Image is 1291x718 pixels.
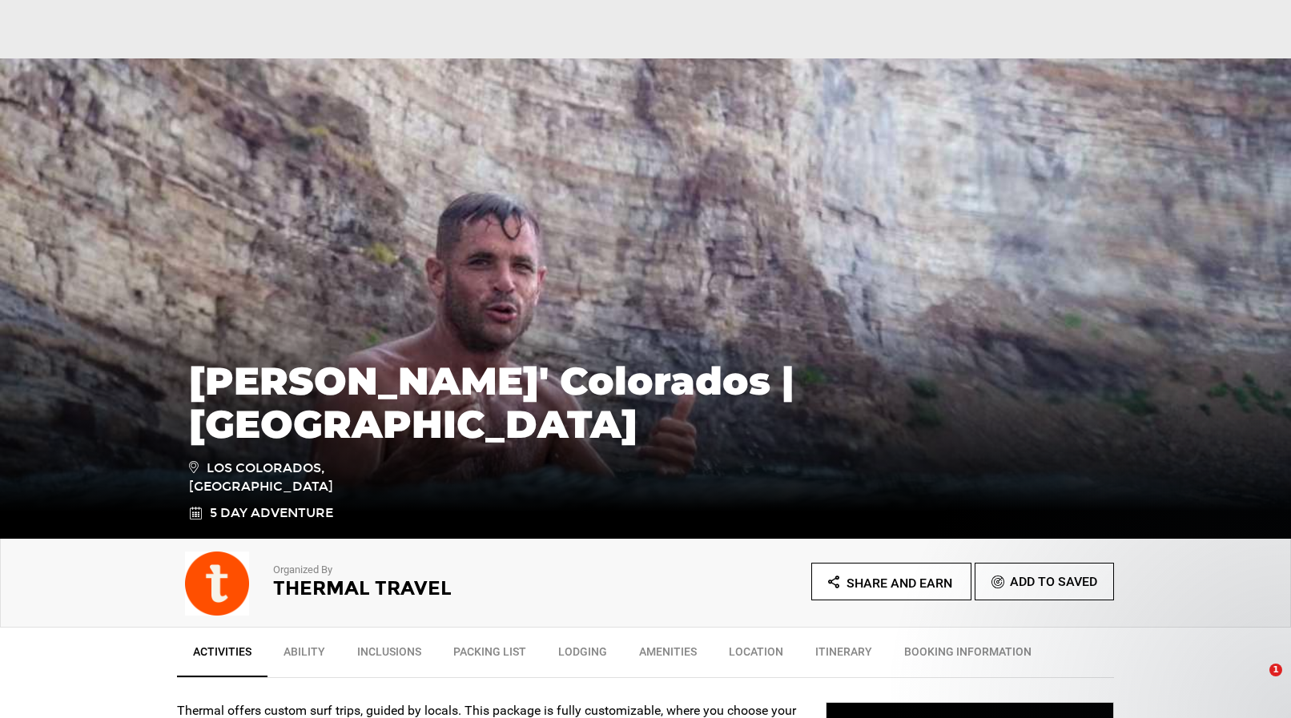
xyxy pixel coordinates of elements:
[437,636,542,676] a: Packing List
[273,563,601,578] p: Organized By
[888,636,1048,676] a: BOOKING INFORMATION
[623,636,713,676] a: Amenities
[799,636,888,676] a: Itinerary
[189,458,417,496] span: Los Colorados, [GEOGRAPHIC_DATA]
[177,636,267,677] a: Activities
[273,578,601,599] h2: Thermal Travel
[341,636,437,676] a: Inclusions
[189,359,1102,446] h1: [PERSON_NAME]' Colorados | [GEOGRAPHIC_DATA]
[267,636,341,676] a: Ability
[542,636,623,676] a: Lodging
[713,636,799,676] a: Location
[210,504,333,523] span: 5 Day Adventure
[177,552,257,616] img: img_ef9d17d2e9add1f66707dcbebb635310.png
[847,576,952,591] span: Share and Earn
[1269,664,1282,676] span: 1
[1237,664,1275,702] iframe: Intercom live chat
